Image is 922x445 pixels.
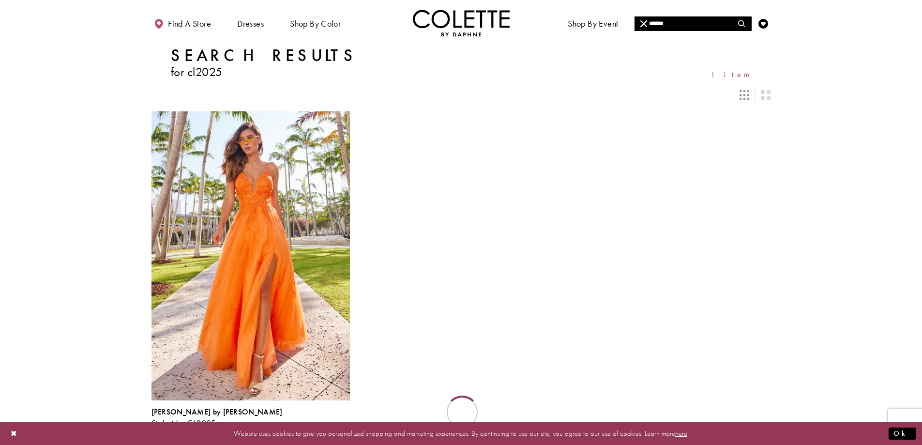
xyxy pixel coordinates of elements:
[171,46,357,65] h1: Search Results
[146,84,777,106] div: Layout Controls
[413,10,510,36] a: Visit Home Page
[237,19,264,29] span: Dresses
[642,10,714,36] a: Meet the designer
[151,407,283,417] span: [PERSON_NAME] by [PERSON_NAME]
[151,10,213,36] a: Find a store
[740,90,749,100] span: Switch layout to 3 columns
[732,16,751,31] button: Submit Search
[568,19,618,29] span: Shop By Event
[675,429,687,438] a: here
[756,10,771,36] a: Check Wishlist
[70,427,852,440] p: Website uses cookies to give you personalized shopping and marketing experiences. By continuing t...
[635,16,752,31] div: Search form
[710,70,752,78] span: 1 item
[151,408,283,428] div: Colette by Daphne Style No. CL2025
[6,425,22,442] button: Close Dialog
[635,16,751,31] input: Search
[761,90,771,100] span: Switch layout to 2 columns
[168,19,211,29] span: Find a store
[735,10,749,36] a: Toggle search
[287,10,343,36] span: Shop by color
[635,16,653,31] button: Close Search
[235,10,266,36] span: Dresses
[290,19,341,29] span: Shop by color
[565,10,620,36] span: Shop By Event
[889,428,916,440] button: Submit Dialog
[171,65,357,78] h3: for cl2025
[413,10,510,36] img: Colette by Daphne
[151,111,350,400] a: Visit Colette by Daphne Style No. CL2025 Page
[151,111,771,439] div: Product List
